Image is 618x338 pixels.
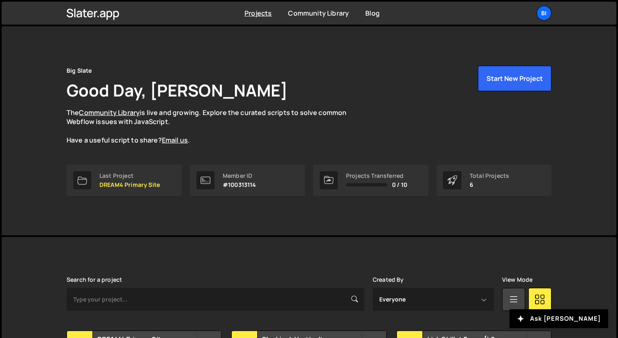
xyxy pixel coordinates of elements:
p: #100313114 [223,182,256,188]
p: DREAM4 Primary Site [99,182,160,188]
div: Last Project [99,172,160,179]
a: Community Library [79,108,140,117]
button: Start New Project [478,66,551,91]
a: Last Project DREAM4 Primary Site [67,165,182,196]
label: Search for a project [67,276,122,283]
input: Type your project... [67,288,364,311]
a: Email us [162,136,188,145]
h1: Good Day, [PERSON_NAME] [67,79,288,101]
div: Big Slate [67,66,92,76]
div: Projects Transferred [346,172,407,179]
a: Bi [537,6,551,21]
span: 0 / 10 [392,182,407,188]
a: Blog [365,9,380,18]
div: Member ID [223,172,256,179]
p: 6 [470,182,509,188]
p: The is live and growing. Explore the curated scripts to solve common Webflow issues with JavaScri... [67,108,362,145]
button: Ask [PERSON_NAME] [510,309,608,328]
a: Community Library [288,9,349,18]
div: Total Projects [470,172,509,179]
label: Created By [373,276,404,283]
a: Projects [244,9,272,18]
label: View Mode [502,276,533,283]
